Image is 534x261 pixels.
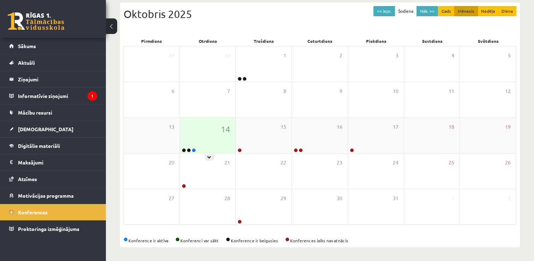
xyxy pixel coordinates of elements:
button: Nāk. >> [416,6,438,16]
span: 20 [169,159,174,167]
span: 25 [449,159,454,167]
div: Otrdiena [180,36,236,46]
span: Konferences [18,209,48,215]
span: 10 [393,87,398,95]
span: 1 [283,52,286,59]
span: 23 [337,159,342,167]
span: 18 [449,123,454,131]
a: Konferences [9,204,97,220]
span: Mācību resursi [18,109,52,116]
a: Proktoringa izmēģinājums [9,221,97,237]
legend: Ziņojumi [18,71,97,87]
div: Piekdiena [348,36,404,46]
div: Konference ir aktīva Konferenci var sākt Konference ir beigusies Konferences laiks nav atnācis [124,237,516,244]
span: 4 [451,52,454,59]
span: 6 [172,87,174,95]
span: 31 [393,195,398,202]
span: Proktoringa izmēģinājums [18,226,79,232]
span: 22 [281,159,286,167]
span: 8 [283,87,286,95]
span: 30 [337,195,342,202]
div: Sestdiena [404,36,460,46]
span: 26 [505,159,511,167]
button: Šodiena [395,6,417,16]
a: Maksājumi [9,154,97,170]
a: Ziņojumi [9,71,97,87]
span: Atzīmes [18,176,37,182]
span: 2 [340,52,342,59]
a: Mācību resursi [9,104,97,121]
span: [DEMOGRAPHIC_DATA] [18,126,73,132]
span: 28 [224,195,230,202]
a: Sākums [9,38,97,54]
a: Motivācijas programma [9,187,97,204]
span: 29 [169,52,174,59]
span: 2 [508,195,511,202]
div: Svētdiena [460,36,516,46]
span: 17 [393,123,398,131]
div: Oktobris 2025 [124,6,516,22]
span: 11 [449,87,454,95]
span: 24 [393,159,398,167]
span: Digitālie materiāli [18,143,60,149]
a: Informatīvie ziņojumi1 [9,88,97,104]
span: Aktuāli [18,59,35,66]
span: 27 [169,195,174,202]
span: 21 [224,159,230,167]
span: 15 [281,123,286,131]
legend: Informatīvie ziņojumi [18,88,97,104]
span: 13 [169,123,174,131]
button: Nedēļa [478,6,498,16]
span: 7 [227,87,230,95]
legend: Maksājumi [18,154,97,170]
span: 9 [340,87,342,95]
span: 19 [505,123,511,131]
a: [DEMOGRAPHIC_DATA] [9,121,97,137]
span: 16 [337,123,342,131]
button: Mēnesis [454,6,478,16]
span: 5 [508,52,511,59]
span: 14 [221,123,230,135]
i: 1 [88,91,97,101]
button: Gads [438,6,455,16]
span: Sākums [18,43,36,49]
span: 12 [505,87,511,95]
a: Atzīmes [9,171,97,187]
a: Digitālie materiāli [9,138,97,154]
span: 30 [224,52,230,59]
button: Diena [498,6,516,16]
span: Motivācijas programma [18,192,74,199]
div: Trešdiena [236,36,292,46]
a: Rīgas 1. Tālmācības vidusskola [8,12,64,30]
a: Aktuāli [9,54,97,71]
div: Pirmdiena [124,36,180,46]
button: << Iepr. [373,6,395,16]
span: 1 [451,195,454,202]
span: 29 [281,195,286,202]
div: Ceturtdiena [292,36,348,46]
span: 3 [396,52,398,59]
